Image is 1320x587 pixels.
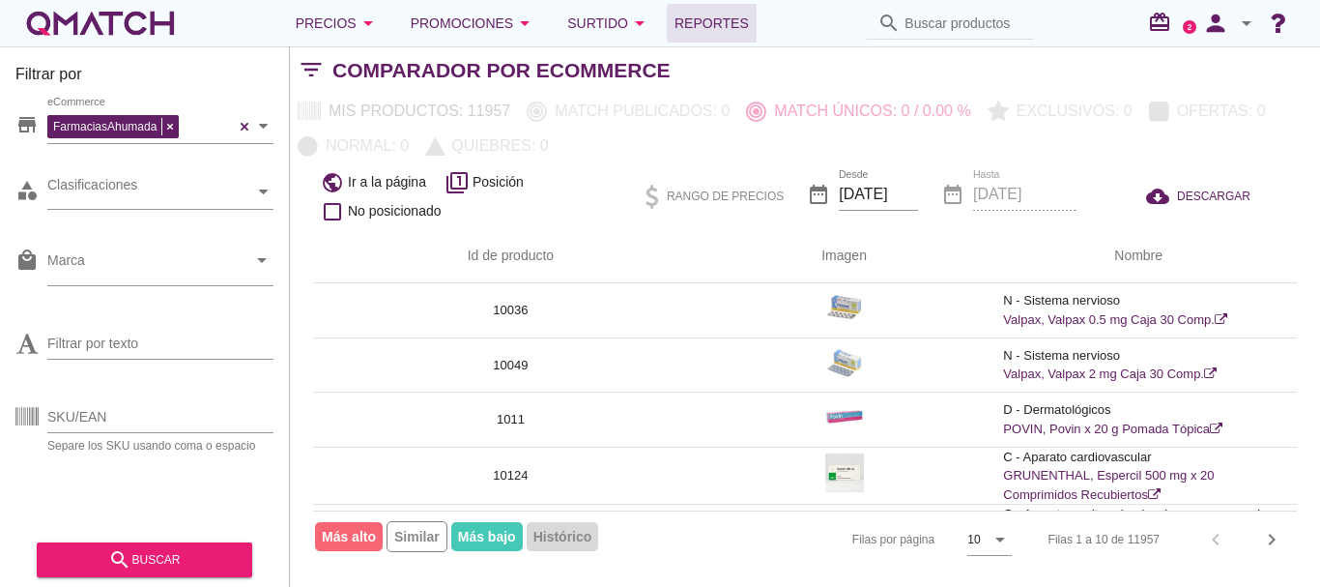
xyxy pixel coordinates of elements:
span: No posicionado [348,201,442,221]
i: category [15,179,39,202]
i: arrow_drop_down [628,12,651,35]
i: arrow_drop_down [1235,12,1258,35]
a: GRUNENTHAL, Espercil 500 mg x 20 Comprimidos Recubiertos [1003,468,1214,502]
i: arrow_drop_down [513,12,536,35]
i: search [877,12,901,35]
button: Promociones [395,4,553,43]
span: Histórico [527,522,599,551]
i: arrow_drop_down [989,528,1012,551]
i: check_box_outline_blank [321,200,344,223]
th: Imagen: Not sorted. [708,229,981,283]
i: search [108,548,131,572]
a: Valpax, Valpax 0.5 mg Caja 30 Comp. [1003,312,1226,327]
input: Buscar productos [904,8,1022,39]
img: 10124_275.jpg [825,449,864,497]
span: Similar [387,521,447,552]
button: buscar [37,543,252,577]
p: Match únicos: 0 / 0.00 % [766,100,970,123]
i: filter_1 [445,171,469,194]
a: white-qmatch-logo [23,4,178,43]
div: buscar [52,548,237,572]
a: 2 [1183,20,1196,34]
div: Clear all [235,109,254,143]
i: chevron_right [1260,528,1283,551]
span: Reportes [674,12,749,35]
i: arrow_drop_down [357,12,380,35]
div: Promociones [411,12,537,35]
th: Nombre: Not sorted. [980,229,1297,283]
img: 1011_275.jpg [825,393,864,441]
i: local_mall [15,249,39,272]
div: Surtido [567,12,651,35]
p: N - Sistema nervioso [1003,291,1274,310]
i: redeem [1148,11,1179,34]
img: 10036_275.jpg [825,283,864,332]
div: 10 [967,531,980,548]
i: arrow_drop_down [250,249,273,272]
i: filter_list [290,70,332,71]
span: Más alto [315,522,383,551]
img: 10049_275.jpg [825,338,864,387]
i: cloud_download [1146,185,1177,208]
h2: Comparador por eCommerce [332,55,671,86]
h3: Filtrar por [15,63,273,94]
div: Filas por página [659,512,1012,568]
i: date_range [807,183,830,206]
i: person [1196,10,1235,37]
button: Surtido [552,4,667,43]
span: DESCARGAR [1177,188,1250,205]
th: Id de producto: Not sorted. [313,229,708,283]
div: Filas 1 a 10 de 11957 [1048,531,1160,548]
span: Más bajo [451,522,523,551]
i: public [321,171,344,194]
a: POVIN, Povin x 20 g Pomada Tópica [1003,422,1222,436]
div: Precios [296,12,380,35]
p: 1011 [336,410,685,429]
button: Next page [1254,522,1289,557]
div: Separe los SKU usando coma o espacio [47,440,273,452]
p: N - Sistema nervioso [1003,346,1274,366]
span: Ir a la página [348,172,426,192]
a: Valpax, Valpax 2 mg Caja 30 Comp. [1003,367,1217,381]
a: Reportes [667,4,757,43]
p: 10036 [336,301,685,320]
p: D - Dermatológicos [1003,400,1274,420]
i: store [15,113,39,136]
button: Match únicos: 0 / 0.00 % [738,94,979,129]
img: 10150_275.jpg [825,507,864,555]
button: Precios [280,4,395,43]
span: Posición [473,172,524,192]
p: 10124 [336,466,685,485]
input: Desde [839,179,918,210]
button: DESCARGAR [1131,179,1266,214]
span: FarmaciasAhumada [48,118,161,135]
p: G - Aparato genito-urinario y hormonas sexuales [1003,505,1274,524]
p: C - Aparato cardiovascular [1003,448,1274,467]
text: 2 [1188,22,1192,31]
p: 10049 [336,356,685,375]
